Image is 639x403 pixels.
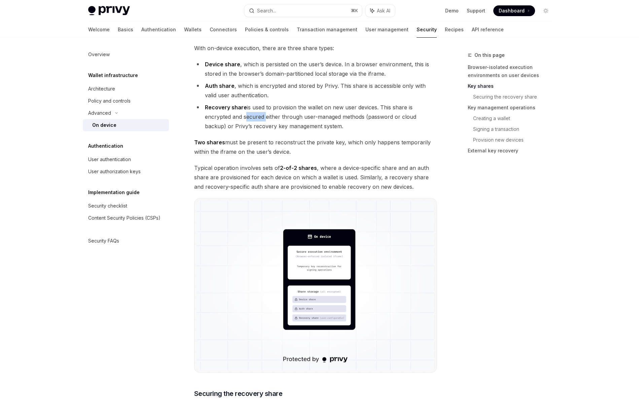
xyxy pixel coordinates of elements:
[92,121,116,129] div: On device
[245,22,289,38] a: Policies & controls
[499,7,525,14] span: Dashboard
[257,7,276,15] div: Search...
[467,7,485,14] a: Support
[468,81,557,91] a: Key shares
[493,5,535,16] a: Dashboard
[540,5,551,16] button: Toggle dark mode
[88,109,111,117] div: Advanced
[88,6,130,15] img: light logo
[472,22,504,38] a: API reference
[468,62,557,81] a: Browser-isolated execution environments on user devices
[205,61,240,68] strong: Device share
[88,71,138,79] h5: Wallet infrastructure
[194,389,283,398] span: Securing the recovery share
[194,60,437,78] li: , which is persisted on the user’s device. In a browser environment, this is stored in the browse...
[194,43,437,53] span: With on-device execution, there are three share types:
[474,51,505,59] span: On this page
[244,5,362,17] button: Search...⌘K
[351,8,358,13] span: ⌘ K
[88,22,110,38] a: Welcome
[365,5,395,17] button: Ask AI
[205,104,247,111] strong: Recovery share
[83,83,169,95] a: Architecture
[184,22,202,38] a: Wallets
[445,7,459,14] a: Demo
[83,166,169,178] a: User authorization keys
[88,50,110,59] div: Overview
[83,48,169,61] a: Overview
[88,155,131,163] div: User authentication
[473,124,557,135] a: Signing a transaction
[88,237,119,245] div: Security FAQs
[417,22,437,38] a: Security
[88,97,131,105] div: Policy and controls
[280,164,317,171] strong: 2-of-2 shares
[88,85,115,93] div: Architecture
[88,142,123,150] h5: Authentication
[445,22,464,38] a: Recipes
[473,91,557,102] a: Securing the recovery share
[88,188,140,196] h5: Implementation guide
[197,201,434,370] img: Wallet key shares in on-device execution
[473,113,557,124] a: Creating a wallet
[194,139,225,146] strong: Two shares
[118,22,133,38] a: Basics
[205,82,235,89] strong: Auth share
[83,200,169,212] a: Security checklist
[468,102,557,113] a: Key management operations
[88,214,161,222] div: Content Security Policies (CSPs)
[83,235,169,247] a: Security FAQs
[194,103,437,131] li: is used to provision the wallet on new user devices. This share is encrypted and secured either t...
[141,22,176,38] a: Authentication
[365,22,409,38] a: User management
[473,135,557,145] a: Provision new devices
[83,153,169,166] a: User authentication
[194,163,437,191] span: Typical operation involves sets of , where a device-specific share and an auth share are provisio...
[83,119,169,131] a: On device
[83,95,169,107] a: Policy and controls
[377,7,390,14] span: Ask AI
[88,168,141,176] div: User authorization keys
[297,22,357,38] a: Transaction management
[194,81,437,100] li: , which is encrypted and stored by Privy. This share is accessible only with valid user authentic...
[210,22,237,38] a: Connectors
[194,138,437,156] span: must be present to reconstruct the private key, which only happens temporarily within the iframe ...
[83,212,169,224] a: Content Security Policies (CSPs)
[468,145,557,156] a: External key recovery
[88,202,127,210] div: Security checklist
